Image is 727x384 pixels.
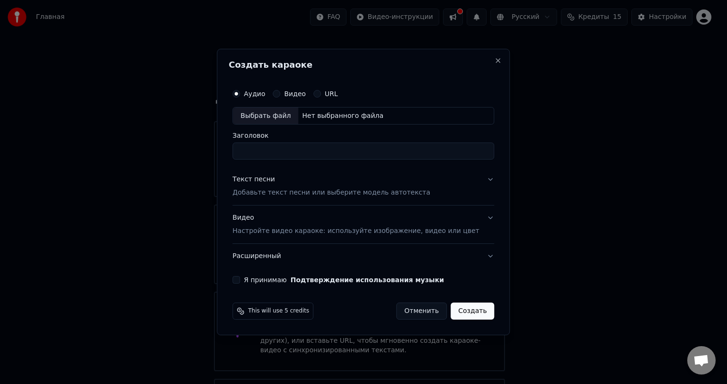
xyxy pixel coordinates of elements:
div: Видео [232,214,479,236]
p: Добавьте текст песни или выберите модель автотекста [232,188,430,198]
label: Я принимаю [244,277,444,283]
button: Текст песниДобавьте текст песни или выберите модель автотекста [232,168,494,205]
label: Аудио [244,90,265,97]
button: Я принимаю [291,277,444,283]
button: Создать [451,303,494,320]
div: Выбрать файл [233,107,298,125]
button: ВидеоНастройте видео караоке: используйте изображение, видео или цвет [232,206,494,244]
div: Нет выбранного файла [298,111,387,121]
button: Отменить [396,303,447,320]
span: This will use 5 credits [248,307,309,315]
h2: Создать караоке [229,61,498,69]
div: Текст песни [232,175,275,185]
button: Расширенный [232,244,494,268]
label: Видео [284,90,306,97]
label: Заголовок [232,133,494,139]
label: URL [325,90,338,97]
p: Настройте видео караоке: используйте изображение, видео или цвет [232,226,479,236]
